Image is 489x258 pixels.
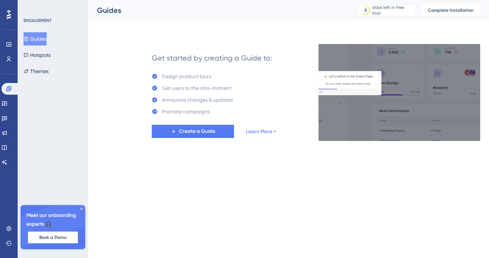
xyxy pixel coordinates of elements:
[179,127,215,136] span: Create a Guide
[162,107,210,116] div: Promote campaigns
[26,211,79,229] span: Meet our onboarding experts 🎧
[246,127,276,136] a: Learn More >
[364,7,367,13] div: 8
[152,53,272,63] div: Get started by creating a Guide to:
[24,18,51,23] div: ENGAGEMENT
[162,72,211,81] div: Design product tours
[39,235,66,240] span: Book a Demo
[162,95,233,104] div: Announce changes & updates
[428,7,474,13] span: Complete Installation
[162,84,231,92] div: Get users to the aha-moment
[318,44,481,141] img: 21a29cd0e06a8f1d91b8bced9f6e1c06.gif
[24,32,47,46] button: Guides
[97,5,338,15] div: Guides
[152,125,234,138] button: Create a Guide
[28,232,78,243] button: Book a Demo
[421,4,480,16] button: Complete Installation
[372,4,413,16] div: days left in free trial
[24,48,51,62] button: Hotspots
[24,65,48,78] button: Themes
